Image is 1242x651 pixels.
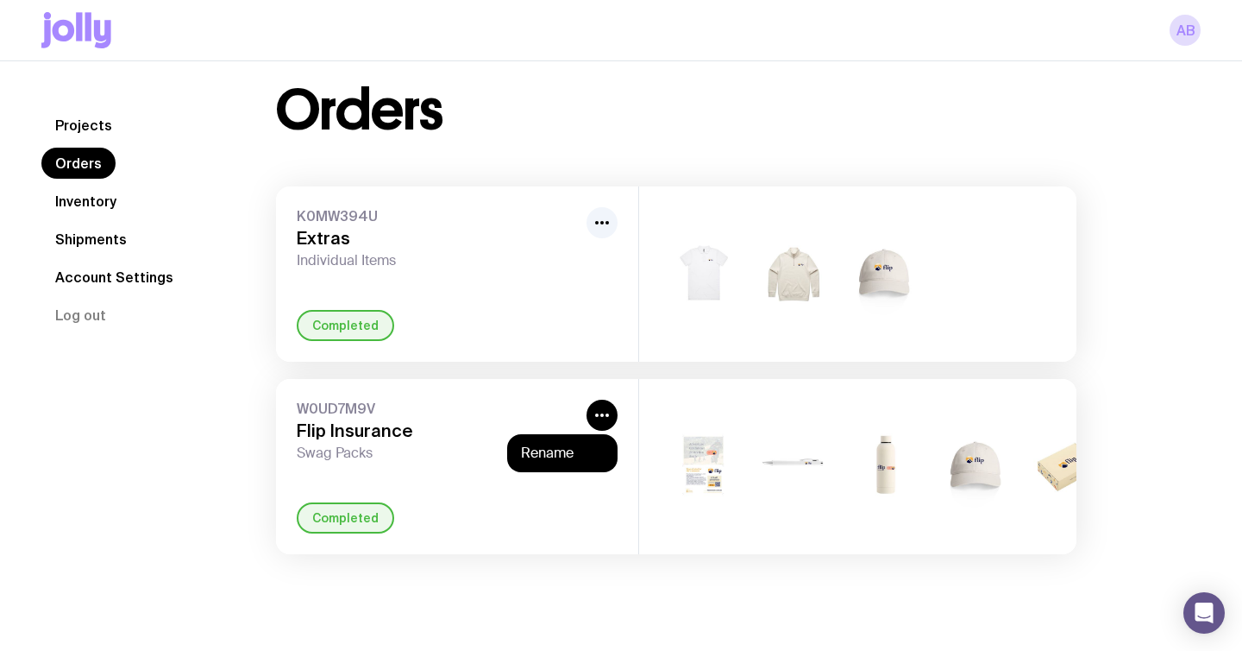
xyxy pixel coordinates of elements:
div: Open Intercom Messenger [1183,592,1225,634]
span: K0MW394U [297,207,580,224]
h3: Extras [297,228,580,249]
span: W0UD7M9V [297,400,580,417]
button: Rename [521,445,604,462]
h1: Orders [276,83,442,138]
a: Projects [41,110,126,141]
a: Shipments [41,224,141,255]
a: AB [1170,15,1201,46]
a: Account Settings [41,262,187,293]
span: Swag Packs [297,445,580,462]
div: Completed [297,310,394,341]
h3: Flip Insurance [297,420,580,441]
div: Completed [297,502,394,534]
a: Inventory [41,186,130,217]
button: Log out [41,300,120,331]
span: Individual Items [297,252,580,269]
a: Orders [41,148,116,179]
